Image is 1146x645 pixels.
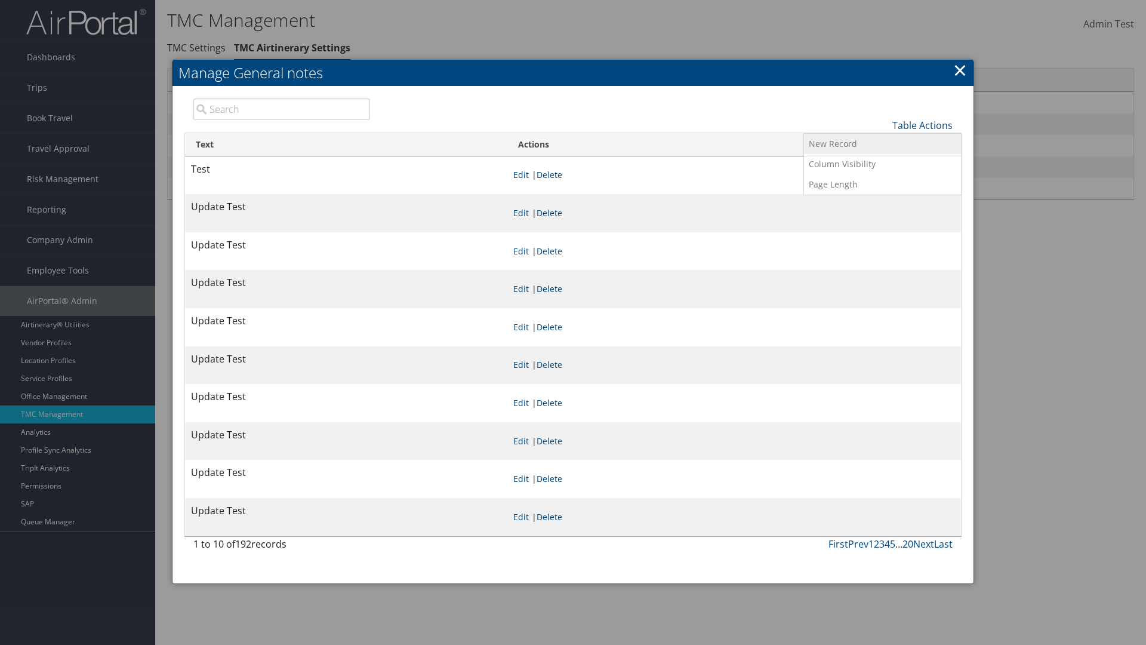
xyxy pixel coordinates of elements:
[191,199,501,215] p: Update Test
[507,133,961,156] th: Actions
[537,321,562,333] a: Delete
[513,397,529,408] a: Edit
[507,346,961,385] td: |
[193,99,370,120] input: Search
[874,537,879,551] a: 2
[191,162,501,177] p: Test
[193,537,370,557] div: 1 to 10 of records
[191,389,501,405] p: Update Test
[513,321,529,333] a: Edit
[513,473,529,484] a: Edit
[804,174,961,195] a: Page Length
[513,435,529,447] a: Edit
[848,537,868,551] a: Prev
[902,537,913,551] a: 20
[507,270,961,308] td: |
[879,537,885,551] a: 3
[537,359,562,370] a: Delete
[507,194,961,232] td: |
[934,537,953,551] a: Last
[913,537,934,551] a: Next
[507,422,961,460] td: |
[507,498,961,536] td: |
[804,134,961,154] a: New Record
[892,119,953,132] a: Table Actions
[507,156,961,195] td: |
[507,308,961,346] td: |
[513,207,529,219] a: Edit
[953,58,967,82] a: ×
[513,169,529,180] a: Edit
[537,435,562,447] a: Delete
[868,537,874,551] a: 1
[191,465,501,481] p: Update Test
[537,207,562,219] a: Delete
[513,511,529,523] a: Edit
[537,397,562,408] a: Delete
[895,537,902,551] span: …
[191,428,501,443] p: Update Test
[172,60,974,86] h2: Manage General notes
[191,238,501,253] p: Update Test
[537,473,562,484] a: Delete
[513,359,529,370] a: Edit
[537,283,562,294] a: Delete
[537,511,562,523] a: Delete
[828,537,848,551] a: First
[890,537,895,551] a: 5
[191,352,501,367] p: Update Test
[235,537,251,551] span: 192
[513,283,529,294] a: Edit
[191,503,501,519] p: Update Test
[537,169,562,180] a: Delete
[507,460,961,498] td: |
[513,245,529,257] a: Edit
[537,245,562,257] a: Delete
[507,232,961,271] td: |
[804,154,961,174] a: Column Visibility
[885,537,890,551] a: 4
[507,384,961,422] td: |
[191,275,501,291] p: Update Test
[191,314,501,329] p: Update Test
[185,133,507,156] th: Text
